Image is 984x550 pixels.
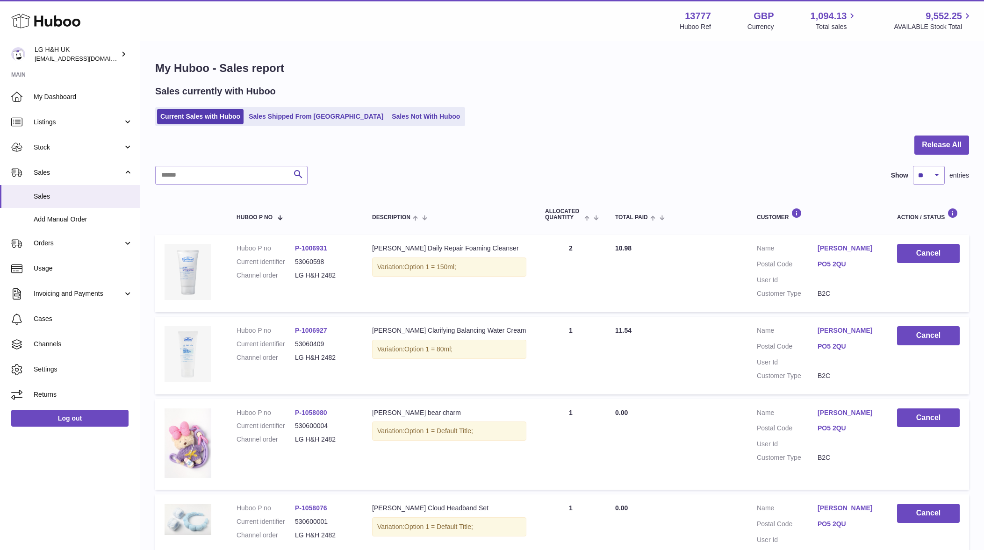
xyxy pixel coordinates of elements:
dt: User Id [757,276,818,285]
span: [EMAIL_ADDRESS][DOMAIN_NAME] [35,55,137,62]
a: Sales Not With Huboo [388,109,463,124]
span: Returns [34,390,133,399]
td: 1 [536,399,606,490]
a: P-1058076 [295,504,327,512]
dt: Postal Code [757,342,818,353]
dt: Channel order [237,353,295,362]
dd: 530600004 [295,421,353,430]
dt: Name [757,244,818,255]
dt: Channel order [237,271,295,280]
span: Stock [34,143,123,152]
dt: Postal Code [757,520,818,531]
button: Cancel [897,244,960,263]
div: Variation: [372,257,526,277]
img: Dr._Belmeur_Daily_Repair_Foaming_Cleanser_Image-2.webp [165,244,211,300]
a: [PERSON_NAME] [818,326,878,335]
button: Cancel [897,504,960,523]
a: 9,552.25 AVAILABLE Stock Total [894,10,973,31]
dt: Name [757,408,818,420]
span: Option 1 = Default Title; [404,523,473,530]
span: Add Manual Order [34,215,133,224]
dt: User Id [757,358,818,367]
span: Huboo P no [237,214,273,221]
button: Cancel [897,408,960,428]
span: Option 1 = Default Title; [404,427,473,435]
dt: Huboo P no [237,408,295,417]
dd: LG H&H 2482 [295,353,353,362]
dt: Postal Code [757,260,818,271]
span: 0.00 [615,504,628,512]
span: Sales [34,192,133,201]
dt: Current identifier [237,517,295,526]
div: [PERSON_NAME] bear charm [372,408,526,417]
button: Release All [914,136,969,155]
strong: GBP [754,10,774,22]
span: Listings [34,118,123,127]
a: Log out [11,410,129,427]
dd: 530600001 [295,517,353,526]
a: 1,094.13 Total sales [811,10,858,31]
div: Action / Status [897,208,960,221]
span: 10.98 [615,244,632,252]
a: PO5 2QU [818,260,878,269]
dt: Current identifier [237,340,295,349]
a: Sales Shipped From [GEOGRAPHIC_DATA] [245,109,387,124]
div: Variation: [372,421,526,441]
label: Show [891,171,908,180]
dd: B2C [818,453,878,462]
div: Customer [757,208,878,221]
a: P-1006931 [295,244,327,252]
div: Currency [747,22,774,31]
span: Option 1 = 150ml; [404,263,456,271]
span: Description [372,214,410,221]
span: Settings [34,365,133,374]
span: Invoicing and Payments [34,289,123,298]
dd: LG H&H 2482 [295,435,353,444]
a: Current Sales with Huboo [157,109,244,124]
dd: B2C [818,371,878,380]
span: Orders [34,239,123,248]
dt: Huboo P no [237,504,295,513]
dt: User Id [757,440,818,449]
span: Sales [34,168,123,177]
span: entries [949,171,969,180]
a: PO5 2QU [818,342,878,351]
dd: 53060598 [295,257,353,266]
a: PO5 2QU [818,520,878,529]
dt: Name [757,326,818,337]
dt: User Id [757,536,818,544]
strong: 13777 [685,10,711,22]
span: 11.54 [615,327,632,334]
dt: Huboo P no [237,326,295,335]
dt: Customer Type [757,453,818,462]
dt: Current identifier [237,421,295,430]
a: PO5 2QU [818,424,878,433]
h1: My Huboo - Sales report [155,61,969,76]
td: 2 [536,235,606,312]
span: 0.00 [615,409,628,416]
span: Cases [34,314,133,323]
div: Variation: [372,517,526,536]
dt: Huboo P no [237,244,295,253]
img: LZX_6939.jpg [165,408,211,479]
dt: Current identifier [237,257,295,266]
dd: 53060409 [295,340,353,349]
dt: Customer Type [757,371,818,380]
div: Huboo Ref [680,22,711,31]
td: 1 [536,317,606,394]
div: [PERSON_NAME] Cloud Headband Set [372,504,526,513]
span: ALLOCATED Quantity [545,208,582,221]
div: Variation: [372,340,526,359]
span: AVAILABLE Stock Total [894,22,973,31]
dt: Channel order [237,435,295,444]
img: Dr._Belmeur_Clarifying_Balancing_Water_Cream-2.webp [165,326,211,382]
div: [PERSON_NAME] Daily Repair Foaming Cleanser [372,244,526,253]
a: P-1058080 [295,409,327,416]
span: Channels [34,340,133,349]
h2: Sales currently with Huboo [155,85,276,98]
dd: LG H&H 2482 [295,271,353,280]
dd: B2C [818,289,878,298]
dt: Postal Code [757,424,818,435]
dt: Channel order [237,531,295,540]
dt: Name [757,504,818,515]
